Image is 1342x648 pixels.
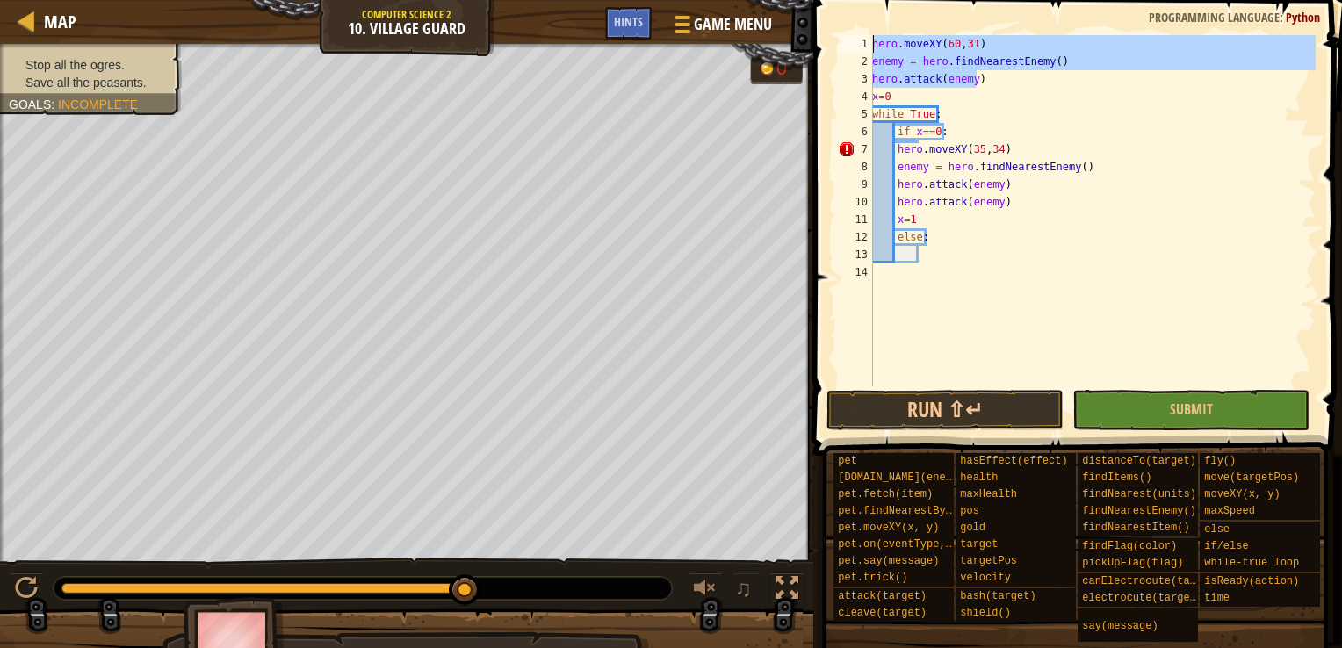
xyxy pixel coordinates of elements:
span: shield() [960,607,1011,619]
span: time [1204,592,1230,604]
div: 11 [838,211,873,228]
div: 13 [838,246,873,263]
a: Map [35,10,76,33]
span: while-true loop [1204,557,1299,569]
span: fly() [1204,455,1236,467]
button: Toggle fullscreen [769,572,804,608]
span: pet.say(message) [838,555,939,567]
span: hasEffect(effect) [960,455,1067,467]
button: Run ⇧↵ [826,390,1064,430]
span: Stop all the ogres. [25,58,125,72]
div: 0 [776,60,794,78]
span: isReady(action) [1204,575,1299,587]
span: pet.on(eventType, handler) [838,538,1002,551]
span: if/else [1204,540,1248,552]
span: Save all the peasants. [25,76,147,90]
div: 6 [838,123,873,140]
div: 8 [838,158,873,176]
span: maxSpeed [1204,505,1255,517]
span: pickUpFlag(flag) [1082,557,1183,569]
div: 1 [838,35,873,53]
span: attack(target) [838,590,927,602]
div: 14 [838,263,873,281]
span: pet.findNearestByType(type) [838,505,1008,517]
span: findNearestItem() [1082,522,1189,534]
div: 10 [838,193,873,211]
li: Save all the peasants. [9,74,169,91]
span: pet.fetch(item) [838,488,933,500]
button: Ctrl + P: Pause [9,572,44,608]
button: ♫ [732,572,761,608]
div: Team 'humans' has 0 gold. [750,54,803,84]
span: say(message) [1082,620,1158,632]
span: distanceTo(target) [1082,455,1196,467]
span: health [960,472,998,484]
span: pet [838,455,857,467]
div: 5 [838,105,873,123]
span: findNearestEnemy() [1082,505,1196,517]
span: Game Menu [694,13,772,36]
span: : [1280,9,1286,25]
span: Goals [9,97,51,112]
div: 3 [838,70,873,88]
div: 2 [838,53,873,70]
span: velocity [960,572,1011,584]
span: Map [44,10,76,33]
span: Incomplete [58,97,138,112]
div: 12 [838,228,873,246]
span: Programming language [1149,9,1280,25]
span: findNearest(units) [1082,488,1196,500]
span: gold [960,522,985,534]
span: Submit [1170,400,1213,419]
span: Python [1286,9,1320,25]
span: maxHealth [960,488,1017,500]
span: else [1204,523,1230,536]
span: findFlag(color) [1082,540,1177,552]
div: 9 [838,176,873,193]
span: moveXY(x, y) [1204,488,1280,500]
span: target [960,538,998,551]
span: pet.moveXY(x, y) [838,522,939,534]
span: [DOMAIN_NAME](enemy) [838,472,964,484]
span: canElectrocute(target) [1082,575,1221,587]
span: bash(target) [960,590,1035,602]
span: pos [960,505,979,517]
span: pet.trick() [838,572,907,584]
span: : [51,97,58,112]
button: Adjust volume [688,572,723,608]
span: ♫ [735,575,753,601]
span: move(targetPos) [1204,472,1299,484]
button: Game Menu [660,7,783,48]
span: cleave(target) [838,607,927,619]
span: targetPos [960,555,1017,567]
button: Submit [1072,390,1310,430]
div: 7 [838,140,873,158]
span: findItems() [1082,472,1151,484]
div: 4 [838,88,873,105]
span: Hints [614,13,643,30]
li: Stop all the ogres. [9,56,169,74]
span: electrocute(target) [1082,592,1202,604]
